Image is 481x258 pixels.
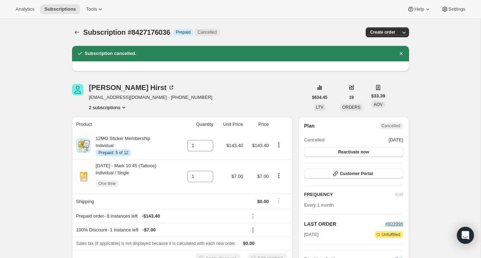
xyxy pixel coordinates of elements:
[96,170,129,175] small: Individual / Single
[72,193,178,209] th: Shipping
[76,213,243,220] div: Prepaid order - 8 instances left
[72,27,82,37] button: Subscriptions
[96,143,114,148] small: Individual
[40,4,80,14] button: Subscriptions
[414,6,424,12] span: Help
[76,139,90,153] img: product img
[437,4,470,14] button: Settings
[371,92,385,100] span: $33.39
[382,232,400,237] span: Unfulfilled
[273,197,284,204] button: Shipping actions
[72,84,83,95] span: Carol Hirst
[252,143,269,148] span: $143.40
[257,174,269,179] span: $7.00
[178,117,215,132] th: Quantity
[85,50,137,57] h2: Subscription cancelled.
[232,174,243,179] span: $7.00
[16,6,34,12] span: Analytics
[226,143,243,148] span: $143.40
[340,171,373,176] span: Customer Portal
[273,141,284,149] button: Product actions
[142,213,160,220] span: - $143.40
[243,241,255,246] span: $0.00
[257,199,269,204] span: $0.00
[143,226,156,234] span: - $7.00
[215,117,245,132] th: Unit Price
[385,221,403,226] a: #603998
[176,29,190,35] span: Prepaid
[345,92,358,102] button: 19
[245,117,271,132] th: Price
[44,6,76,12] span: Subscriptions
[89,104,128,111] button: Product actions
[89,94,212,101] span: [EMAIL_ADDRESS][DOMAIN_NAME] · [PHONE_NUMBER]
[82,4,108,14] button: Tools
[389,136,403,144] span: [DATE]
[403,4,435,14] button: Help
[304,202,334,208] span: Every 1 month
[370,29,395,35] span: Create order
[374,102,382,107] span: AOV
[304,231,319,238] span: [DATE]
[448,6,465,12] span: Settings
[338,149,369,155] span: Reactivate now
[304,122,315,129] h2: Plan
[198,29,216,35] span: Cancelled
[86,6,97,12] span: Tools
[89,84,175,91] div: [PERSON_NAME] Hirst
[90,162,157,191] div: [DATE] - Mark 10:45 (Tattoos)
[90,135,150,156] div: 12MO Sticker Membership
[316,105,324,110] span: LTV
[304,169,403,179] button: Customer Portal
[308,92,332,102] button: $634.45
[342,105,360,110] span: ORDERS
[83,28,170,36] span: Subscription #8427176036
[11,4,39,14] button: Analytics
[349,95,354,100] span: 19
[312,95,327,100] span: $634.45
[396,49,406,58] button: Dismiss notification
[273,172,284,180] button: Product actions
[76,241,236,246] span: Sales tax (if applicable) is not displayed because it is calculated with each new order.
[304,147,403,157] button: Reactivate now
[304,220,385,228] h2: LAST ORDER
[99,150,129,156] span: Prepaid: 5 of 12
[385,220,403,228] button: #603998
[76,226,243,234] div: 100% Discount - 1 instance left
[72,117,178,132] th: Product
[366,27,399,37] button: Create order
[457,227,474,244] div: Open Intercom Messenger
[99,181,116,186] span: One time
[304,191,395,198] h2: FREQUENCY
[381,123,400,129] span: Cancelled
[304,136,325,144] span: Cancelled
